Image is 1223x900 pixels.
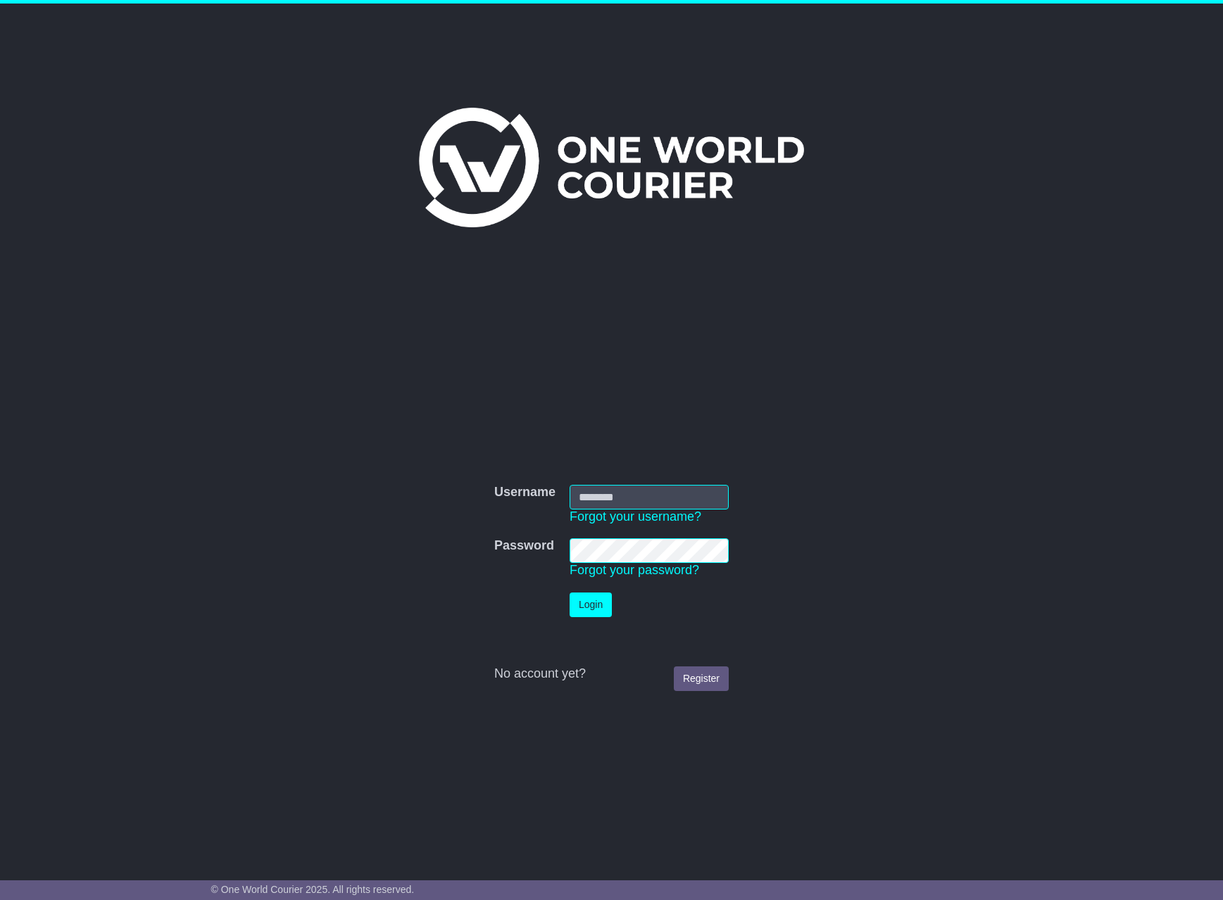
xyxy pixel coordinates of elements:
[570,563,699,577] a: Forgot your password?
[419,108,803,227] img: One World
[494,666,729,682] div: No account yet?
[211,884,415,895] span: © One World Courier 2025. All rights reserved.
[674,666,729,691] a: Register
[494,538,554,554] label: Password
[494,485,556,500] label: Username
[570,509,701,524] a: Forgot your username?
[570,592,612,617] button: Login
